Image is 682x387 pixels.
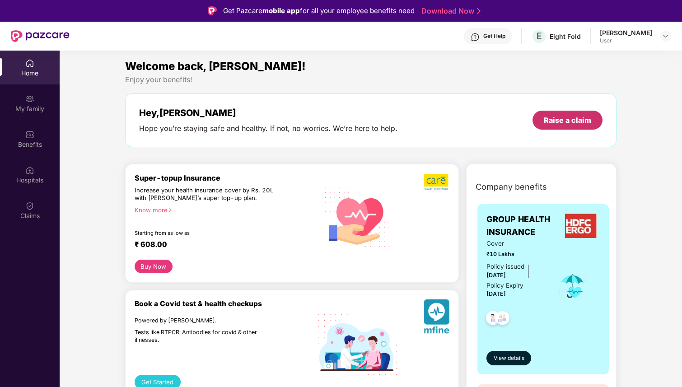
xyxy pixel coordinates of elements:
[486,250,546,259] span: ₹10 Lakhs
[262,6,300,15] strong: mobile app
[476,181,547,193] span: Company benefits
[135,187,279,202] div: Increase your health insurance cover by Rs. 20L with [PERSON_NAME]’s super top-up plan.
[486,351,531,365] button: View details
[544,115,591,125] div: Raise a claim
[600,37,652,44] div: User
[139,107,397,118] div: Hey, [PERSON_NAME]
[139,124,397,133] div: Hope you’re staying safe and healthy. If not, no worries. We’re here to help.
[223,5,415,16] div: Get Pazcare for all your employee benefits need
[135,299,318,308] div: Book a Covid test & health checkups
[135,240,309,251] div: ₹ 608.00
[550,32,581,41] div: Eight Fold
[486,262,524,271] div: Policy issued
[318,177,397,256] img: svg+xml;base64,PHN2ZyB4bWxucz0iaHR0cDovL3d3dy53My5vcmcvMjAwMC9zdmciIHhtbG5zOnhsaW5rPSJodHRwOi8vd3...
[477,6,481,16] img: Stroke
[25,59,34,68] img: svg+xml;base64,PHN2ZyBpZD0iSG9tZSIgeG1sbnM9Imh0dHA6Ly93d3cudzMub3JnLzIwMDAvc3ZnIiB3aWR0aD0iMjAiIG...
[537,31,542,42] span: E
[135,260,173,273] button: Buy Now
[482,308,504,331] img: svg+xml;base64,PHN2ZyB4bWxucz0iaHR0cDovL3d3dy53My5vcmcvMjAwMC9zdmciIHdpZHRoPSI0OC45NDMiIGhlaWdodD...
[135,173,318,182] div: Super-topup Insurance
[486,281,523,290] div: Policy Expiry
[486,213,562,239] span: GROUP HEALTH INSURANCE
[25,166,34,175] img: svg+xml;base64,PHN2ZyBpZD0iSG9zcGl0YWxzIiB4bWxucz0iaHR0cDovL3d3dy53My5vcmcvMjAwMC9zdmciIHdpZHRoPS...
[25,201,34,210] img: svg+xml;base64,PHN2ZyBpZD0iQ2xhaW0iIHhtbG5zPSJodHRwOi8vd3d3LnczLm9yZy8yMDAwL3N2ZyIgd2lkdGg9IjIwIi...
[486,272,506,279] span: [DATE]
[486,290,506,297] span: [DATE]
[125,60,306,73] span: Welcome back, [PERSON_NAME]!
[11,30,70,42] img: New Pazcare Logo
[168,208,173,213] span: right
[600,28,652,37] div: [PERSON_NAME]
[208,6,217,15] img: Logo
[424,299,449,337] img: svg+xml;base64,PHN2ZyB4bWxucz0iaHR0cDovL3d3dy53My5vcmcvMjAwMC9zdmciIHhtbG5zOnhsaW5rPSJodHRwOi8vd3...
[662,33,669,40] img: svg+xml;base64,PHN2ZyBpZD0iRHJvcGRvd24tMzJ4MzIiIHhtbG5zPSJodHRwOi8vd3d3LnczLm9yZy8yMDAwL3N2ZyIgd2...
[494,354,524,363] span: View details
[125,75,617,84] div: Enjoy your benefits!
[135,329,279,344] div: Tests like RTPCR, Antibodies for covid & other illnesses.
[135,206,313,213] div: Know more
[135,230,280,236] div: Starting from as low as
[491,308,514,331] img: svg+xml;base64,PHN2ZyB4bWxucz0iaHR0cDovL3d3dy53My5vcmcvMjAwMC9zdmciIHdpZHRoPSI0OC45NDMiIGhlaWdodD...
[483,33,505,40] div: Get Help
[421,6,478,16] a: Download Now
[318,314,397,375] img: svg+xml;base64,PHN2ZyB4bWxucz0iaHR0cDovL3d3dy53My5vcmcvMjAwMC9zdmciIHdpZHRoPSIxOTIiIGhlaWdodD0iMT...
[486,239,546,248] span: Cover
[135,317,279,325] div: Powered by [PERSON_NAME].
[25,94,34,103] img: svg+xml;base64,PHN2ZyB3aWR0aD0iMjAiIGhlaWdodD0iMjAiIHZpZXdCb3g9IjAgMCAyMCAyMCIgZmlsbD0ibm9uZSIgeG...
[565,214,598,238] img: insurerLogo
[558,271,587,301] img: icon
[25,130,34,139] img: svg+xml;base64,PHN2ZyBpZD0iQmVuZWZpdHMiIHhtbG5zPSJodHRwOi8vd3d3LnczLm9yZy8yMDAwL3N2ZyIgd2lkdGg9Ij...
[471,33,480,42] img: svg+xml;base64,PHN2ZyBpZD0iSGVscC0zMngzMiIgeG1sbnM9Imh0dHA6Ly93d3cudzMub3JnLzIwMDAvc3ZnIiB3aWR0aD...
[424,173,449,191] img: b5dec4f62d2307b9de63beb79f102df3.png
